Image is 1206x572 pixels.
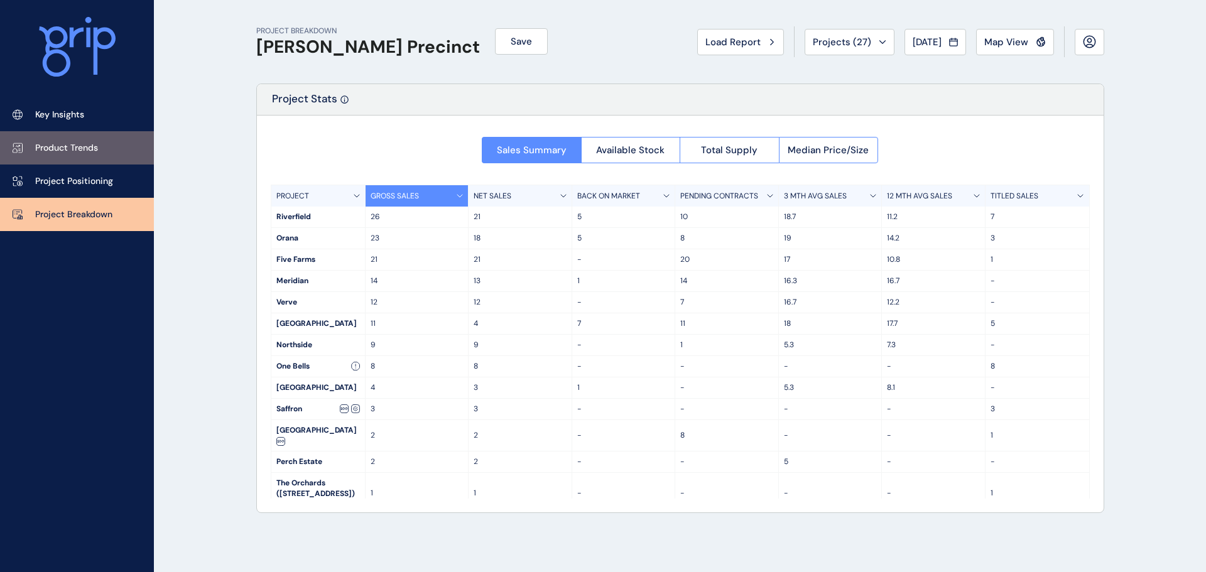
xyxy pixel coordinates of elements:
[256,26,480,36] p: PROJECT BREAKDOWN
[680,404,773,414] p: -
[474,233,567,244] p: 18
[474,382,567,393] p: 3
[371,233,464,244] p: 23
[271,207,365,227] div: Riverfield
[511,35,532,48] span: Save
[991,212,1084,222] p: 7
[371,361,464,372] p: 8
[991,361,1084,372] p: 8
[991,430,1084,441] p: 1
[991,297,1084,308] p: -
[371,212,464,222] p: 26
[482,137,581,163] button: Sales Summary
[474,488,567,499] p: 1
[35,175,113,188] p: Project Positioning
[680,233,773,244] p: 8
[35,109,84,121] p: Key Insights
[271,399,365,419] div: Saffron
[371,254,464,265] p: 21
[271,420,365,451] div: [GEOGRAPHIC_DATA]
[680,254,773,265] p: 20
[276,191,309,202] p: PROJECT
[371,297,464,308] p: 12
[371,488,464,499] p: 1
[887,297,980,308] p: 12.2
[887,233,980,244] p: 14.2
[577,382,670,393] p: 1
[371,340,464,350] p: 9
[991,233,1084,244] p: 3
[784,318,877,329] p: 18
[256,36,480,58] h1: [PERSON_NAME] Precinct
[887,404,980,414] p: -
[887,488,980,499] p: -
[680,361,773,372] p: -
[991,488,1084,499] p: 1
[577,212,670,222] p: 5
[784,382,877,393] p: 5.3
[680,318,773,329] p: 11
[271,451,365,472] div: Perch Estate
[788,144,869,156] span: Median Price/Size
[905,29,966,55] button: [DATE]
[577,276,670,286] p: 1
[784,212,877,222] p: 18.7
[784,456,877,467] p: 5
[680,430,773,441] p: 8
[271,271,365,291] div: Meridian
[784,297,877,308] p: 16.7
[991,318,1084,329] p: 5
[680,297,773,308] p: 7
[474,340,567,350] p: 9
[271,228,365,249] div: Orana
[784,276,877,286] p: 16.3
[35,142,98,154] p: Product Trends
[680,191,758,202] p: PENDING CONTRACTS
[813,36,871,48] span: Projects ( 27 )
[984,36,1028,48] span: Map View
[577,361,670,372] p: -
[577,488,670,499] p: -
[680,276,773,286] p: 14
[913,36,942,48] span: [DATE]
[701,144,758,156] span: Total Supply
[779,137,879,163] button: Median Price/Size
[991,254,1084,265] p: 1
[497,144,567,156] span: Sales Summary
[271,249,365,270] div: Five Farms
[271,377,365,398] div: [GEOGRAPHIC_DATA]
[887,254,980,265] p: 10.8
[577,318,670,329] p: 7
[784,233,877,244] p: 19
[35,208,112,221] p: Project Breakdown
[577,456,670,467] p: -
[680,382,773,393] p: -
[371,430,464,441] p: 2
[474,297,567,308] p: 12
[474,254,567,265] p: 21
[371,456,464,467] p: 2
[680,488,773,499] p: -
[887,318,980,329] p: 17.7
[371,191,419,202] p: GROSS SALES
[887,340,980,350] p: 7.3
[887,276,980,286] p: 16.7
[474,276,567,286] p: 13
[991,191,1038,202] p: TITLED SALES
[474,318,567,329] p: 4
[680,212,773,222] p: 10
[784,191,847,202] p: 3 MTH AVG SALES
[680,340,773,350] p: 1
[577,430,670,441] p: -
[784,404,877,414] p: -
[805,29,894,55] button: Projects (27)
[991,382,1084,393] p: -
[887,361,980,372] p: -
[887,430,980,441] p: -
[271,473,365,514] div: The Orchards ([STREET_ADDRESS])
[474,191,511,202] p: NET SALES
[784,340,877,350] p: 5.3
[991,404,1084,414] p: 3
[887,382,980,393] p: 8.1
[784,361,877,372] p: -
